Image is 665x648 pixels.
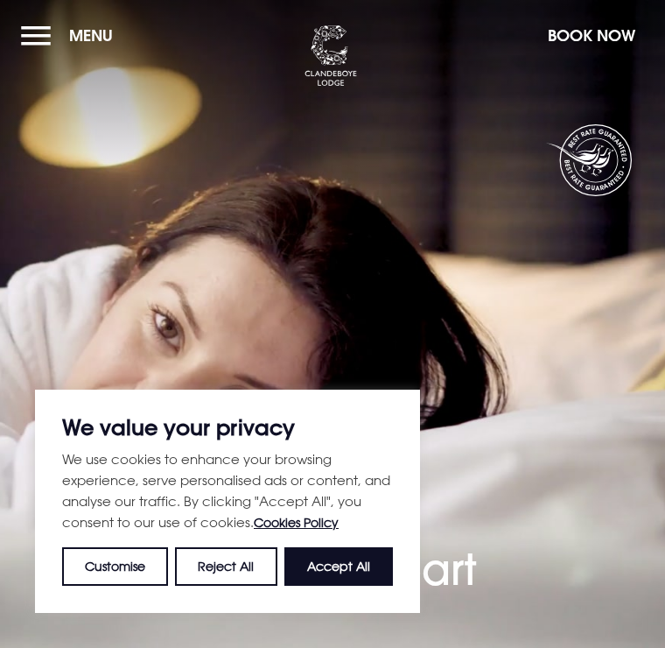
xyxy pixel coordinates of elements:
img: Clandeboye Lodge [304,25,357,87]
button: Accept All [284,547,393,586]
button: Customise [62,547,168,586]
a: Cookies Policy [254,515,339,530]
div: We value your privacy [35,390,420,613]
h1: A place apart [10,506,654,595]
button: Reject All [175,547,276,586]
button: Book Now [539,17,644,54]
p: We value your privacy [62,417,393,438]
p: We use cookies to enhance your browsing experience, serve personalised ads or content, and analys... [62,448,393,533]
button: Menu [21,17,122,54]
span: Menu [69,25,113,46]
